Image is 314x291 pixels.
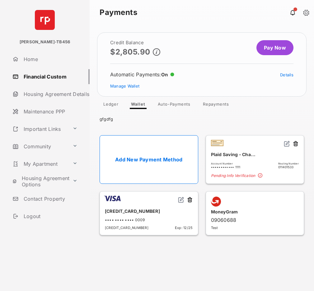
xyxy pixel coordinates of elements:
a: Contact Property [10,191,90,206]
div: •••• •••• •••• 0009 [105,217,193,222]
span: [CREDIT_CARD_NUMBER] [105,226,148,230]
a: My Apartment [10,156,70,171]
div: Automatic Payments : [110,71,174,78]
span: Test [211,226,218,230]
div: 09060688 [211,217,299,223]
div: gfgdfg [90,109,314,126]
a: Auto-Payments [153,102,195,109]
span: •••••••••••• 1111 [211,165,241,169]
a: Wallet [126,102,150,109]
span: On [161,72,168,78]
a: Important Links [10,122,70,136]
a: Logout [10,209,90,224]
a: Repayments [198,102,234,109]
strong: Payments [100,9,304,16]
div: [CREDIT_CARD_NUMBER] [105,206,193,216]
a: Community [10,139,70,154]
img: svg+xml;base64,PHN2ZyB4bWxucz0iaHR0cDovL3d3dy53My5vcmcvMjAwMC9zdmciIHdpZHRoPSI2NCIgaGVpZ2h0PSI2NC... [35,10,55,30]
a: Add New Payment Method [100,135,198,184]
span: Routing Number [278,162,299,165]
span: Account Number [211,162,241,165]
a: Housing Agreement Details [10,87,90,102]
h2: Credit Balance [110,40,160,45]
p: [PERSON_NAME]-TB456 [20,39,70,45]
a: Details [280,72,293,77]
span: Exp: 12/25 [175,226,193,230]
a: Maintenance PPP [10,104,90,119]
img: svg+xml;base64,PHN2ZyB2aWV3Qm94PSIwIDAgMjQgMjQiIHdpZHRoPSIxNiIgaGVpZ2h0PSIxNiIgZmlsbD0ibm9uZSIgeG... [178,197,184,203]
a: Manage Wallet [110,83,139,88]
img: svg+xml;base64,PHN2ZyB2aWV3Qm94PSIwIDAgMjQgMjQiIHdpZHRoPSIxNiIgaGVpZ2h0PSIxNiIgZmlsbD0ibm9uZSIgeG... [284,141,290,147]
span: Pending Info Verification [211,173,299,179]
a: Home [10,52,90,67]
a: Ledger [98,102,124,109]
p: $2,805.90 [110,48,150,56]
div: MoneyGram [211,207,299,217]
div: Plaid Saving - Cha... [211,149,299,160]
span: 011401533 [278,165,299,169]
a: Housing Agreement Options [10,174,70,189]
a: Financial Custom [10,69,90,84]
